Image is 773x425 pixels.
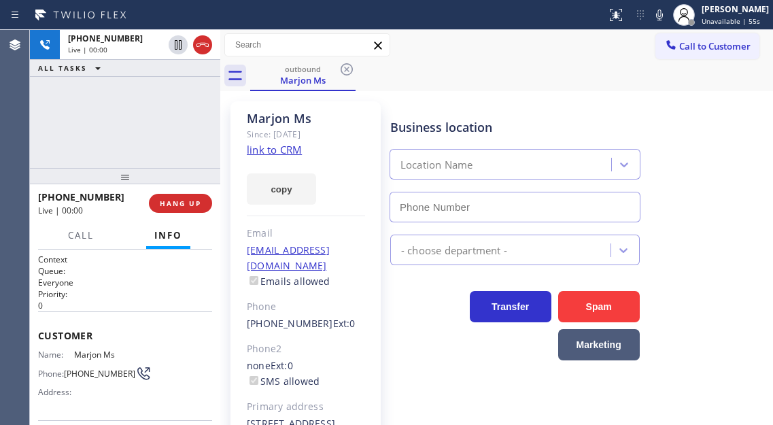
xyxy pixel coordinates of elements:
[149,194,212,213] button: HANG UP
[247,243,330,272] a: [EMAIL_ADDRESS][DOMAIN_NAME]
[470,291,551,322] button: Transfer
[38,329,212,342] span: Customer
[650,5,669,24] button: Mute
[74,350,142,360] span: Marjon Ms
[225,34,390,56] input: Search
[655,33,759,59] button: Call to Customer
[247,399,365,415] div: Primary address
[558,291,640,322] button: Spam
[247,375,320,388] label: SMS allowed
[38,288,212,300] h2: Priority:
[390,118,640,137] div: Business location
[30,60,114,76] button: ALL TASKS
[390,192,640,222] input: Phone Number
[250,276,258,285] input: Emails allowed
[68,45,107,54] span: Live | 00:00
[401,242,507,258] div: - choose department -
[38,205,83,216] span: Live | 00:00
[252,61,354,90] div: Marjon Ms
[169,35,188,54] button: Hold Customer
[247,111,365,126] div: Marjon Ms
[247,226,365,241] div: Email
[247,317,333,330] a: [PHONE_NUMBER]
[64,369,135,379] span: [PHONE_NUMBER]
[247,126,365,142] div: Since: [DATE]
[38,265,212,277] h2: Queue:
[38,254,212,265] h1: Context
[247,341,365,357] div: Phone2
[154,229,182,241] span: Info
[38,387,74,397] span: Address:
[38,277,212,288] p: Everyone
[68,229,94,241] span: Call
[247,275,330,288] label: Emails allowed
[38,300,212,311] p: 0
[68,33,143,44] span: [PHONE_NUMBER]
[252,74,354,86] div: Marjon Ms
[252,64,354,74] div: outbound
[60,222,102,249] button: Call
[333,317,356,330] span: Ext: 0
[679,40,751,52] span: Call to Customer
[38,63,87,73] span: ALL TASKS
[702,3,769,15] div: [PERSON_NAME]
[38,190,124,203] span: [PHONE_NUMBER]
[247,173,316,205] button: copy
[271,359,293,372] span: Ext: 0
[38,350,74,360] span: Name:
[702,16,760,26] span: Unavailable | 55s
[247,358,365,390] div: none
[193,35,212,54] button: Hang up
[558,329,640,360] button: Marketing
[247,143,302,156] a: link to CRM
[38,369,64,379] span: Phone:
[247,299,365,315] div: Phone
[250,376,258,385] input: SMS allowed
[160,199,201,208] span: HANG UP
[400,157,473,173] div: Location Name
[146,222,190,249] button: Info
